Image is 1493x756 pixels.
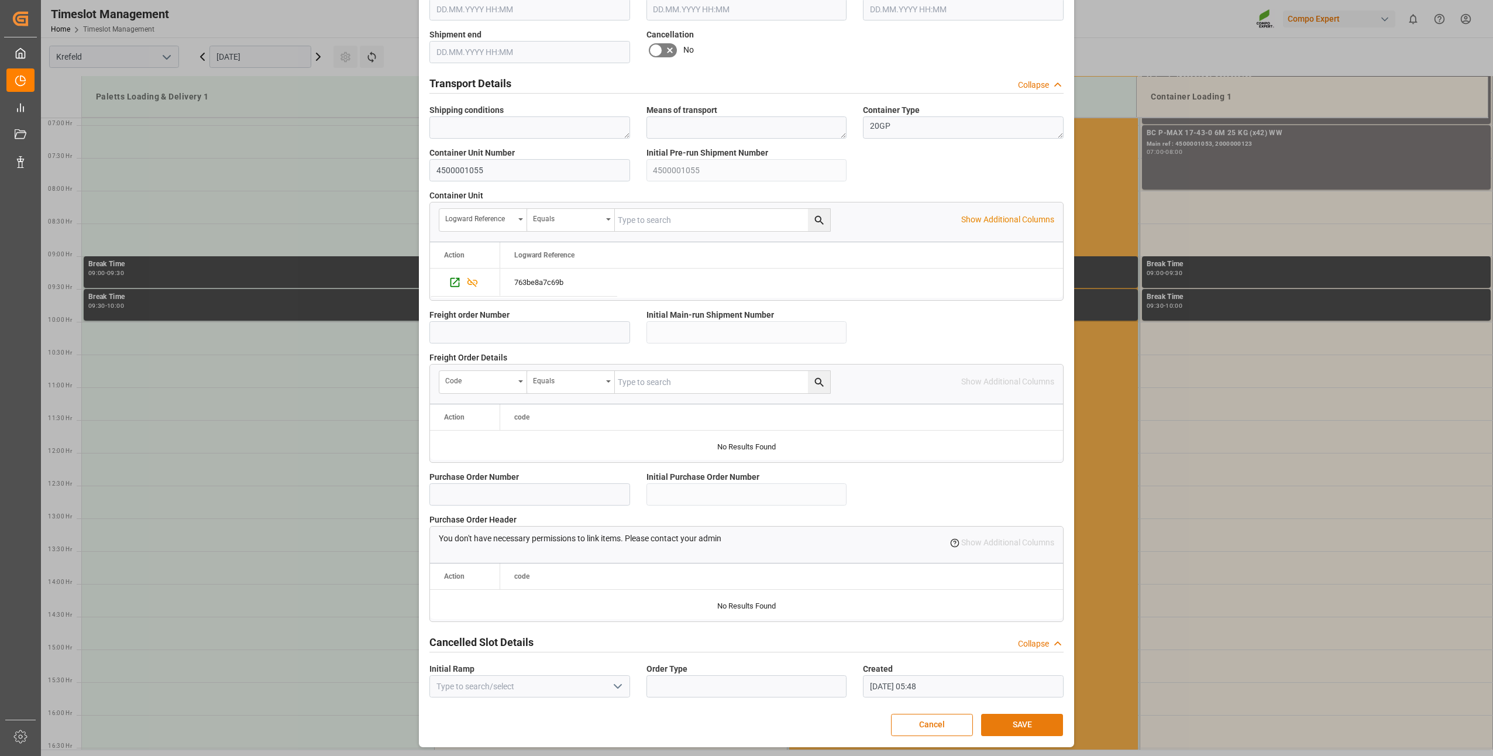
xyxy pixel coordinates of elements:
[429,41,630,63] input: DD.MM.YYYY HH:MM
[808,209,830,231] button: search button
[500,269,617,296] div: 763be8a7c69b
[646,147,768,159] span: Initial Pre-run Shipment Number
[646,471,759,483] span: Initial Purchase Order Number
[863,675,1064,697] input: DD.MM.YYYY HH:MM
[500,269,617,297] div: Press SPACE to select this row.
[439,209,527,231] button: open menu
[445,373,514,386] div: code
[429,147,515,159] span: Container Unit Number
[429,75,511,91] h2: Transport Details
[891,714,973,736] button: Cancel
[444,413,465,421] div: Action
[1018,638,1049,650] div: Collapse
[429,104,504,116] span: Shipping conditions
[646,104,717,116] span: Means of transport
[863,663,893,675] span: Created
[646,29,694,41] span: Cancellation
[533,373,602,386] div: Equals
[439,371,527,393] button: open menu
[615,371,830,393] input: Type to search
[863,104,920,116] span: Container Type
[1018,79,1049,91] div: Collapse
[646,309,774,321] span: Initial Main-run Shipment Number
[429,190,483,202] span: Container Unit
[429,352,507,364] span: Freight Order Details
[533,211,602,224] div: Equals
[429,309,510,321] span: Freight order Number
[527,209,615,231] button: open menu
[514,572,529,580] span: code
[514,251,575,259] span: Logward Reference
[683,44,694,56] span: No
[444,251,465,259] div: Action
[429,634,534,650] h2: Cancelled Slot Details
[439,532,721,545] p: You don't have necessary permissions to link items. Please contact your admin
[808,371,830,393] button: search button
[514,413,529,421] span: code
[608,678,625,696] button: open menu
[646,663,687,675] span: Order Type
[430,269,500,297] div: Press SPACE to select this row.
[445,211,514,224] div: Logward Reference
[429,514,517,526] span: Purchase Order Header
[961,214,1054,226] p: Show Additional Columns
[429,675,630,697] input: Type to search/select
[444,572,465,580] div: Action
[429,471,519,483] span: Purchase Order Number
[863,116,1064,139] textarea: 20GP
[429,663,474,675] span: Initial Ramp
[981,714,1063,736] button: SAVE
[615,209,830,231] input: Type to search
[527,371,615,393] button: open menu
[429,29,481,41] span: Shipment end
